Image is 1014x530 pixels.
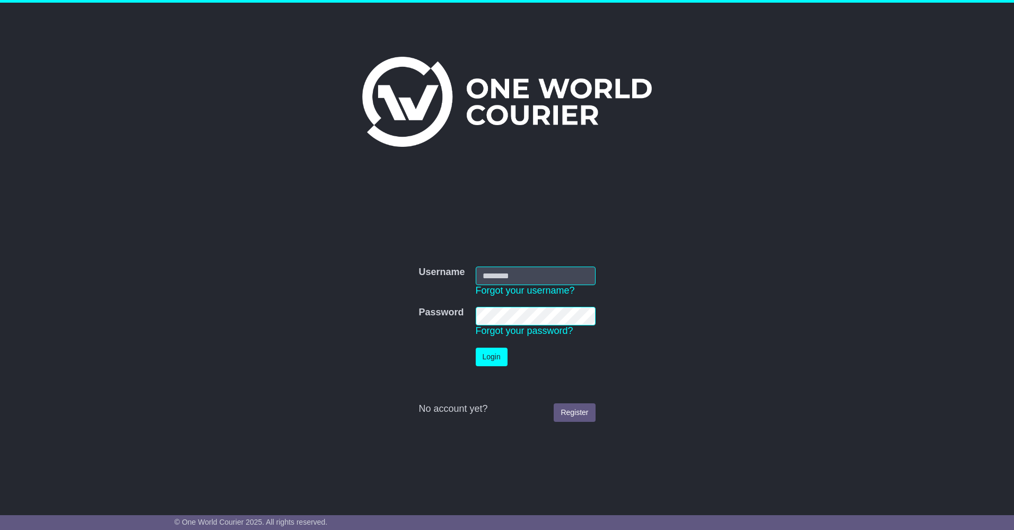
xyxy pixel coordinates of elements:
label: Password [418,307,464,319]
span: © One World Courier 2025. All rights reserved. [174,518,328,526]
label: Username [418,267,465,278]
a: Forgot your password? [476,325,573,336]
a: Register [554,403,595,422]
button: Login [476,348,508,366]
img: One World [362,57,652,147]
a: Forgot your username? [476,285,575,296]
div: No account yet? [418,403,595,415]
